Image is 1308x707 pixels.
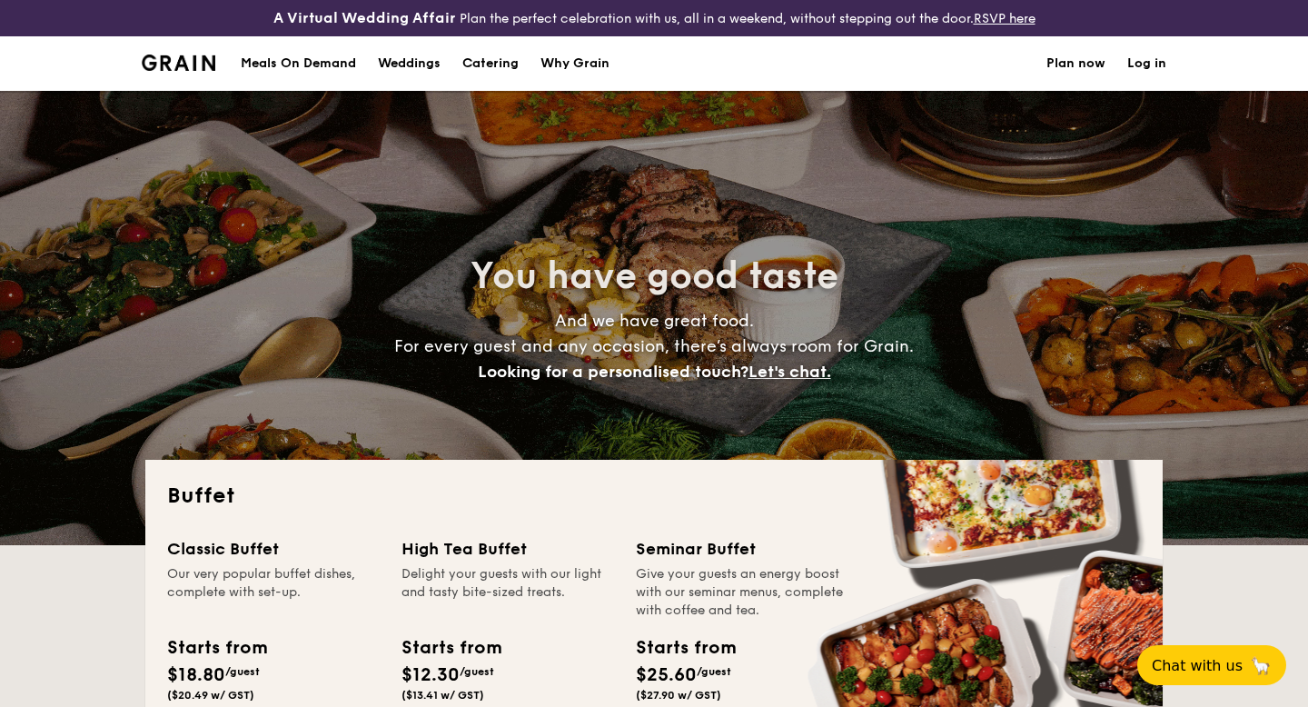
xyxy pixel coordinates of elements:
a: Meals On Demand [230,36,367,91]
h1: Catering [462,36,519,91]
span: 🦙 [1250,655,1272,676]
div: Meals On Demand [241,36,356,91]
div: Seminar Buffet [636,536,848,562]
span: Looking for a personalised touch? [478,362,748,382]
span: Let's chat. [748,362,831,382]
a: Log in [1127,36,1166,91]
div: Classic Buffet [167,536,380,562]
div: Weddings [378,36,441,91]
a: Catering [451,36,530,91]
div: Delight your guests with our light and tasty bite-sized treats. [401,565,614,620]
a: RSVP here [974,11,1035,26]
div: Starts from [636,634,735,662]
h4: A Virtual Wedding Affair [273,7,456,29]
span: And we have great food. For every guest and any occasion, there’s always room for Grain. [394,311,914,382]
div: Plan the perfect celebration with us, all in a weekend, without stepping out the door. [218,7,1090,29]
a: Logotype [142,55,215,71]
a: Plan now [1046,36,1105,91]
span: ($20.49 w/ GST) [167,689,254,702]
span: $18.80 [167,664,225,686]
div: Starts from [167,634,266,662]
span: /guest [225,665,260,678]
span: You have good taste [471,254,838,298]
h2: Buffet [167,482,1141,511]
a: Why Grain [530,36,620,91]
div: Why Grain [540,36,609,91]
span: /guest [460,665,494,678]
div: Starts from [401,634,500,662]
span: $25.60 [636,664,697,686]
a: Weddings [367,36,451,91]
div: Our very popular buffet dishes, complete with set-up. [167,565,380,620]
div: Give your guests an energy boost with our seminar menus, complete with coffee and tea. [636,565,848,620]
button: Chat with us🦙 [1137,645,1286,685]
img: Grain [142,55,215,71]
span: Chat with us [1152,657,1243,674]
span: $12.30 [401,664,460,686]
span: ($13.41 w/ GST) [401,689,484,702]
span: /guest [697,665,731,678]
div: High Tea Buffet [401,536,614,562]
span: ($27.90 w/ GST) [636,689,721,702]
